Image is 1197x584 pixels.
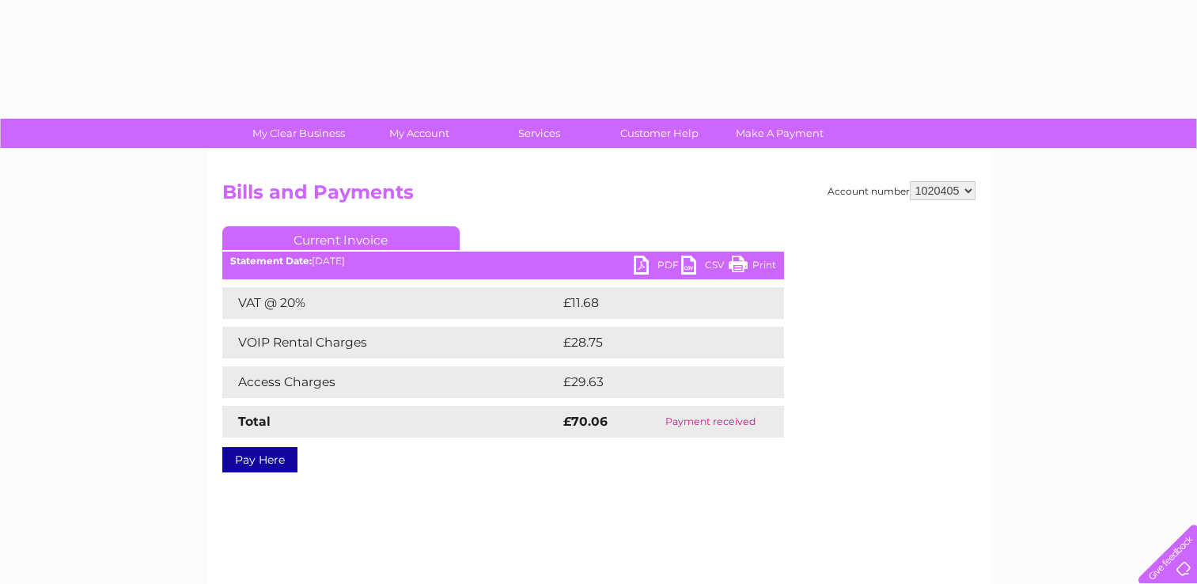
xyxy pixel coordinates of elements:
a: My Account [354,119,484,148]
a: Current Invoice [222,226,460,250]
h2: Bills and Payments [222,181,975,211]
strong: £70.06 [563,414,608,429]
a: Customer Help [594,119,725,148]
td: VAT @ 20% [222,287,559,319]
td: Payment received [637,406,783,438]
td: £11.68 [559,287,749,319]
div: [DATE] [222,256,784,267]
td: £28.75 [559,327,752,358]
a: CSV [681,256,729,279]
a: My Clear Business [233,119,364,148]
div: Account number [828,181,975,200]
td: Access Charges [222,366,559,398]
a: PDF [634,256,681,279]
strong: Total [238,414,271,429]
b: Statement Date: [230,255,312,267]
td: VOIP Rental Charges [222,327,559,358]
td: £29.63 [559,366,752,398]
a: Print [729,256,776,279]
a: Make A Payment [714,119,845,148]
a: Services [474,119,604,148]
a: Pay Here [222,447,297,472]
